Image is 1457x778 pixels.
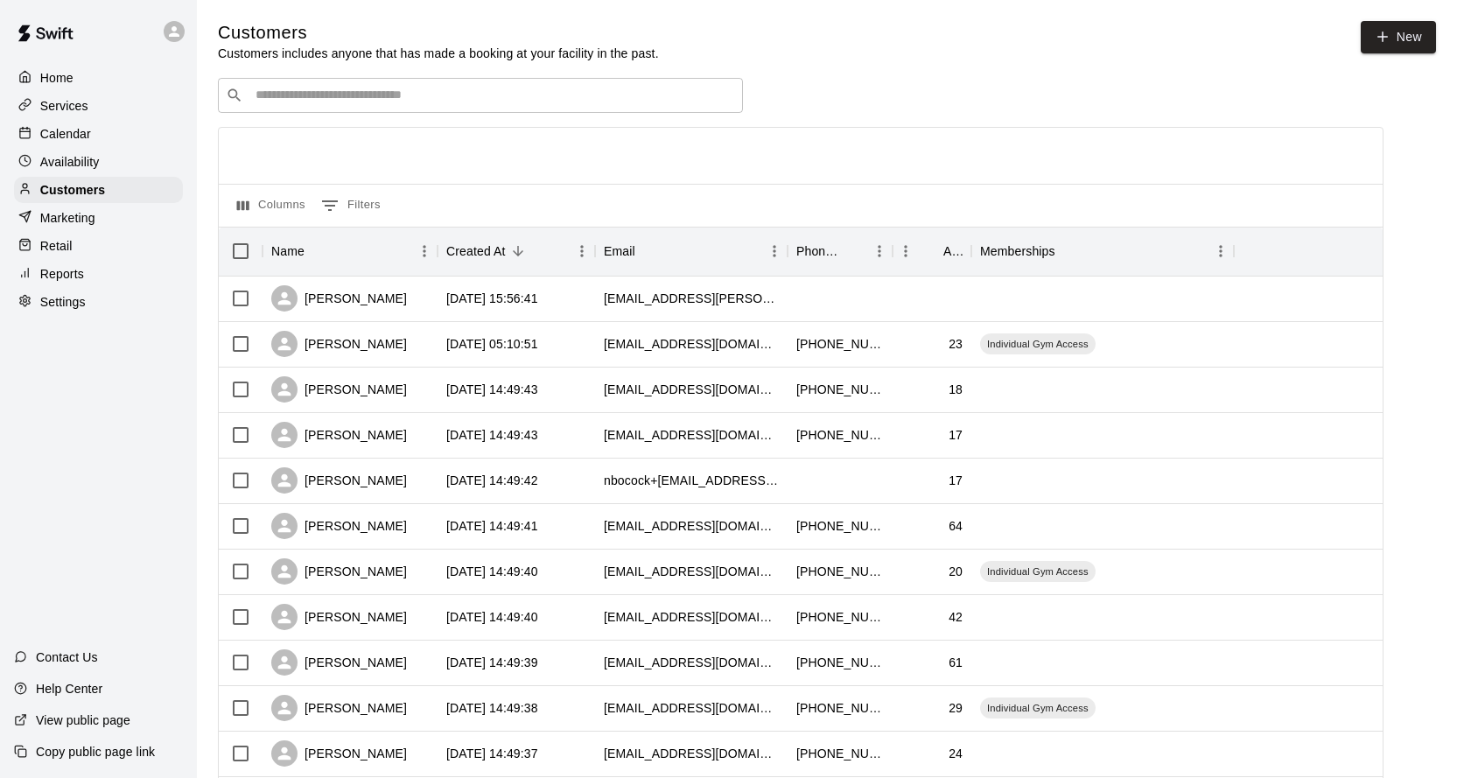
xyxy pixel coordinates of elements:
span: Individual Gym Access [980,701,1096,715]
div: 18 [949,381,963,398]
a: Services [14,93,183,119]
div: Name [263,227,438,276]
a: Reports [14,261,183,287]
div: Memberships [980,227,1055,276]
button: Sort [842,239,866,263]
div: +15406137671 [796,563,884,580]
div: 2025-08-21 14:49:43 [446,426,538,444]
button: Menu [761,238,788,264]
div: 29 [949,699,963,717]
button: Menu [1208,238,1234,264]
div: [PERSON_NAME] [271,649,407,676]
div: robinleonard@cox.net [604,290,779,307]
div: 2025-08-21 14:49:43 [446,381,538,398]
div: Phone Number [788,227,893,276]
div: 2025-08-21 14:49:40 [446,563,538,580]
p: Services [40,97,88,115]
div: Individual Gym Access [980,697,1096,718]
div: 2025-08-21 14:49:37 [446,745,538,762]
div: 2025-08-21 14:49:42 [446,472,538,489]
div: Search customers by name or email [218,78,743,113]
div: Retail [14,233,183,259]
div: +15407930220 [796,654,884,671]
div: twpeters54@gmail.com [604,563,779,580]
div: +13035075396 [796,608,884,626]
a: Calendar [14,121,183,147]
div: 2025-08-21 14:49:38 [446,699,538,717]
div: Phone Number [796,227,842,276]
div: Age [943,227,963,276]
div: zaneblawson@gmail.com [604,381,779,398]
a: Availability [14,149,183,175]
button: Show filters [317,192,385,220]
a: Home [14,65,183,91]
div: 23 [949,335,963,353]
p: Copy public page link [36,743,155,760]
div: Created At [438,227,595,276]
button: Menu [411,238,438,264]
h5: Customers [218,21,659,45]
div: kalebcrawford645@gmail.com [604,335,779,353]
div: +15405411900 [796,517,884,535]
button: Select columns [233,192,310,220]
p: Help Center [36,680,102,697]
div: [PERSON_NAME] [271,695,407,721]
div: 17 [949,472,963,489]
div: [PERSON_NAME] [271,285,407,312]
p: Home [40,69,74,87]
span: Individual Gym Access [980,337,1096,351]
a: New [1361,21,1436,53]
div: 2025-08-29 05:10:51 [446,335,538,353]
div: smlegodluvsu@aol.com [604,517,779,535]
div: [PERSON_NAME] [271,513,407,539]
div: +15405105321 [796,745,884,762]
div: 2025-08-31 15:56:41 [446,290,538,307]
button: Sort [635,239,660,263]
div: 2025-08-21 14:49:40 [446,608,538,626]
div: hburgmcbride@gmail.com [604,608,779,626]
p: Settings [40,293,86,311]
div: +15405198332 [796,335,884,353]
a: Customers [14,177,183,203]
button: Menu [866,238,893,264]
div: Age [893,227,971,276]
div: Individual Gym Access [980,561,1096,582]
a: Marketing [14,205,183,231]
p: View public page [36,711,130,729]
button: Sort [506,239,530,263]
div: 20 [949,563,963,580]
span: Individual Gym Access [980,564,1096,578]
div: 2025-08-21 14:49:39 [446,654,538,671]
a: Settings [14,289,183,315]
div: [PERSON_NAME] [271,558,407,585]
div: seth.causey1996@gmail.com [604,699,779,717]
div: Name [271,227,305,276]
div: +13365966429 [796,699,884,717]
div: nbocock+child652462651360b9.01040371@yahoo.com [604,472,779,489]
p: Contact Us [36,648,98,666]
div: 17 [949,426,963,444]
div: [PERSON_NAME] [271,331,407,357]
div: sbfotos@hotmail.com [604,654,779,671]
button: Sort [305,239,329,263]
p: Customers [40,181,105,199]
div: Email [595,227,788,276]
div: 42 [949,608,963,626]
div: +15407626000 [796,381,884,398]
div: Created At [446,227,506,276]
div: ystudevant5627@gmail.com [604,745,779,762]
div: +15402007112 [796,426,884,444]
button: Sort [919,239,943,263]
div: [PERSON_NAME] [271,467,407,494]
div: Email [604,227,635,276]
p: Calendar [40,125,91,143]
p: Marketing [40,209,95,227]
